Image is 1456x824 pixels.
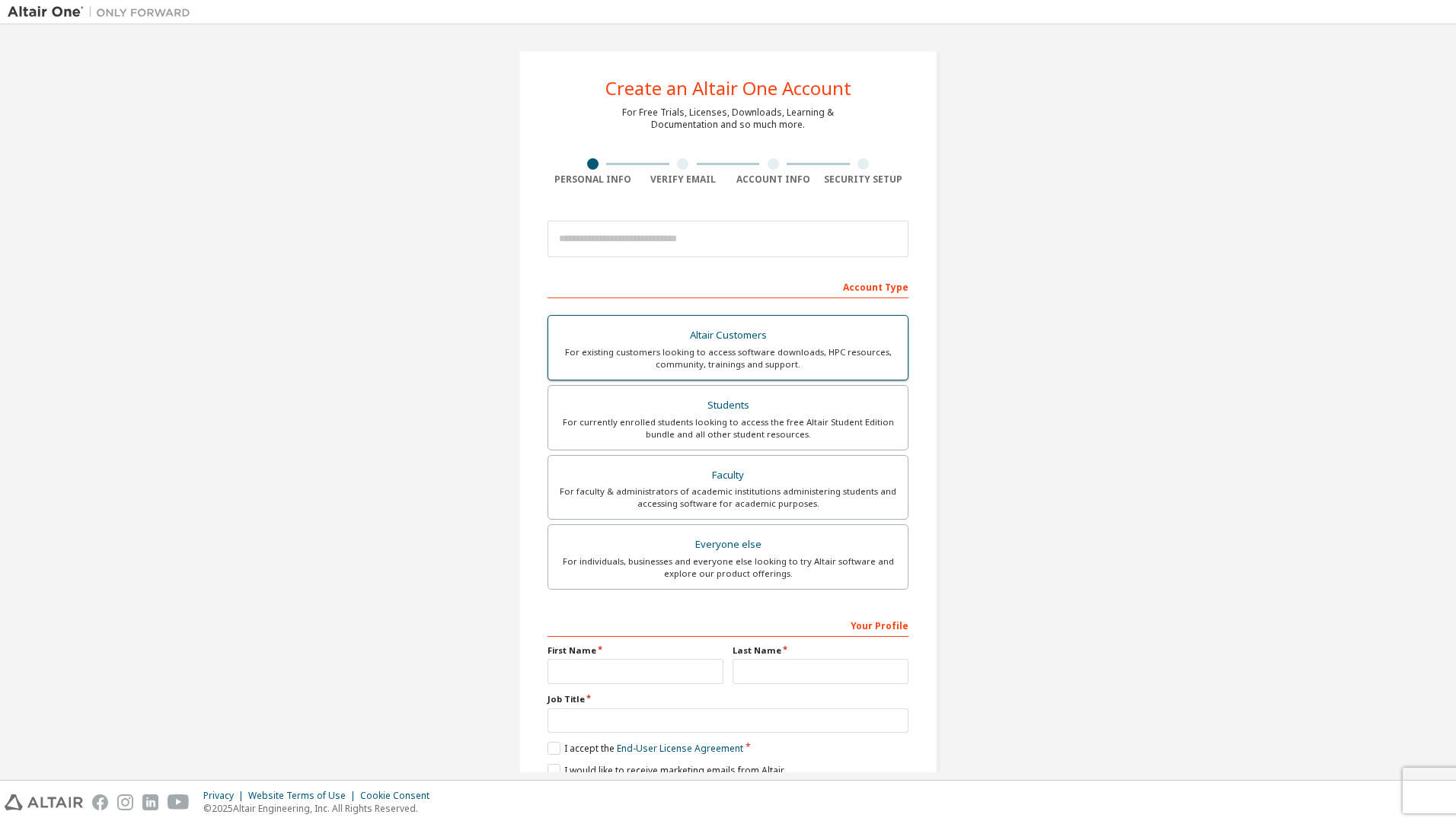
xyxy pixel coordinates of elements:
div: Everyone else [557,534,899,555]
label: Job Title [548,693,908,705]
div: Cookie Consent [360,790,439,802]
div: Account Type [548,274,908,298]
div: Faculty [557,465,899,486]
label: First Name [548,644,723,657]
img: facebook.svg [92,794,108,810]
div: For individuals, businesses and everyone else looking to try Altair software and explore our prod... [557,555,899,580]
div: Altair Customers [557,325,899,346]
div: For existing customers looking to access software downloads, HPC resources, community, trainings ... [557,346,899,371]
label: I would like to receive marketing emails from Altair [548,764,784,777]
div: Account Info [728,173,819,186]
div: For faculty & administrators of academic institutions administering students and accessing softwa... [557,485,899,510]
label: Last Name [733,644,908,657]
div: Privacy [203,790,248,802]
div: Verify Email [638,173,729,186]
div: Students [557,395,899,416]
img: altair_logo.svg [5,794,83,810]
p: © 2025 Altair Engineering, Inc. All Rights Reserved. [203,802,439,815]
img: linkedin.svg [142,794,158,810]
div: Security Setup [819,173,909,186]
div: Create an Altair One Account [605,79,851,97]
div: For currently enrolled students looking to access the free Altair Student Edition bundle and all ... [557,416,899,441]
div: For Free Trials, Licenses, Downloads, Learning & Documentation and so much more. [622,107,834,131]
div: Personal Info [548,173,638,186]
label: I accept the [548,742,743,755]
img: Altair One [8,5,198,20]
div: Your Profile [548,612,908,637]
img: youtube.svg [168,794,190,810]
img: instagram.svg [117,794,133,810]
div: Website Terms of Use [248,790,360,802]
a: End-User License Agreement [617,742,743,755]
